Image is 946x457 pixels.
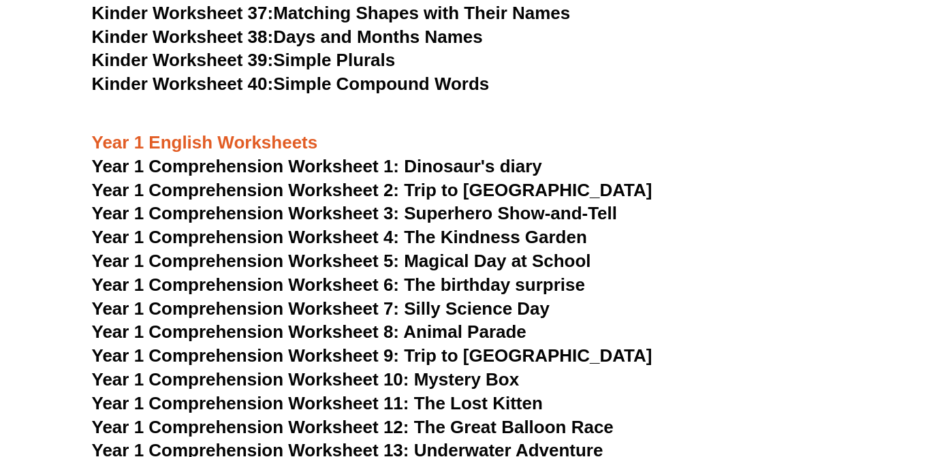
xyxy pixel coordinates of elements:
[92,27,483,47] a: Kinder Worksheet 38:Days and Months Names
[92,131,855,155] h3: Year 1 English Worksheets
[92,3,571,23] a: Kinder Worksheet 37:Matching Shapes with Their Names
[92,50,274,70] span: Kinder Worksheet 39:
[92,417,614,437] a: Year 1 Comprehension Worksheet 12: The Great Balloon Race
[92,251,591,271] a: Year 1 Comprehension Worksheet 5: Magical Day at School
[92,3,274,23] span: Kinder Worksheet 37:
[92,203,618,223] a: Year 1 Comprehension Worksheet 3: Superhero Show-and-Tell
[92,74,490,94] a: Kinder Worksheet 40:Simple Compound Words
[92,345,652,366] a: Year 1 Comprehension Worksheet 9: Trip to [GEOGRAPHIC_DATA]
[92,321,526,342] a: Year 1 Comprehension Worksheet 8: Animal Parade
[92,156,542,176] a: Year 1 Comprehension Worksheet 1: Dinosaur's diary
[92,27,274,47] span: Kinder Worksheet 38:
[92,274,585,295] a: Year 1 Comprehension Worksheet 6: The birthday surprise
[92,50,396,70] a: Kinder Worksheet 39:Simple Plurals
[92,369,520,390] a: Year 1 Comprehension Worksheet 10: Mystery Box
[92,180,652,200] a: Year 1 Comprehension Worksheet 2: Trip to [GEOGRAPHIC_DATA]
[712,303,946,457] iframe: Chat Widget
[92,74,274,94] span: Kinder Worksheet 40:
[92,393,543,413] a: Year 1 Comprehension Worksheet 11: The Lost Kitten
[92,298,550,319] a: Year 1 Comprehension Worksheet 7: Silly Science Day
[92,227,587,247] a: Year 1 Comprehension Worksheet 4: The Kindness Garden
